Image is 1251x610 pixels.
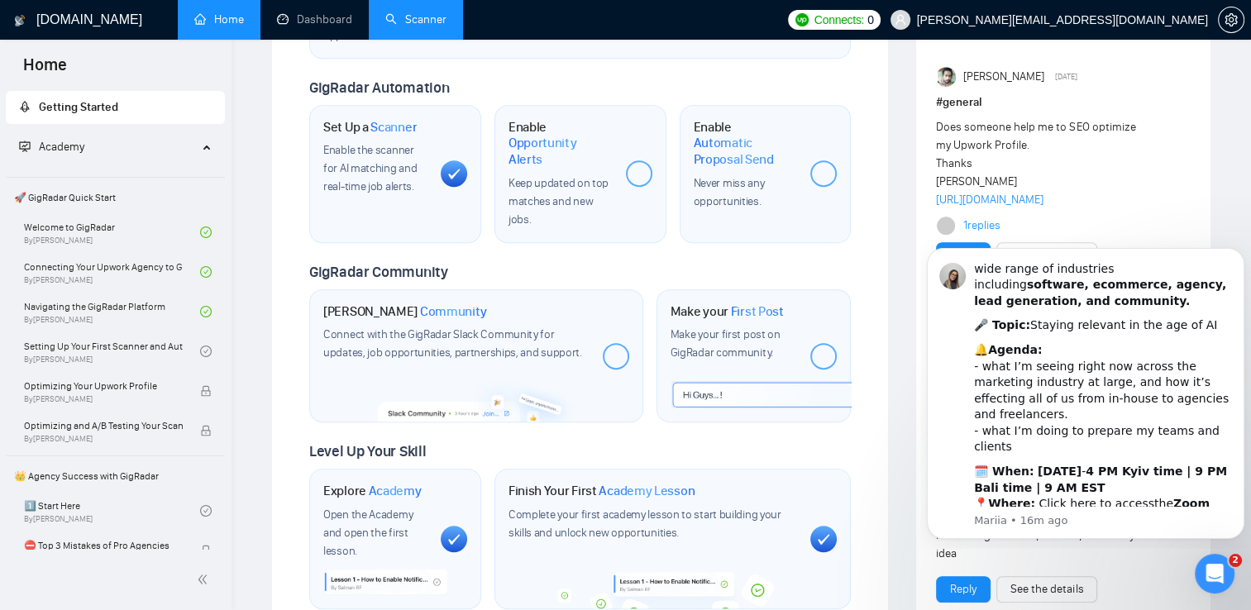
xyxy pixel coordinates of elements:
[10,53,80,88] span: Home
[26,61,258,110] div: You can request an additional Business Manager to apply for US or UK exclusive jobs.
[378,374,577,422] img: slackcommunity-bg.png
[19,141,31,152] span: fund-projection-screen
[509,119,613,168] h1: Enable
[26,117,258,198] div: Before requesting an additional country-specific BM, please make sure that your agency meets ALL ...
[28,520,309,568] button: Yes, I meet all of the criteria - request a new BM
[936,93,1191,112] h1: # general
[24,214,200,250] a: Welcome to GigRadarBy[PERSON_NAME]
[27,402,257,480] div: Can I apply to US-only jobs?If you're interested in applying for jobs that are restricted…
[117,231,161,245] b: [DATE]
[7,460,223,493] span: 👑 Agency Success with GigRadar
[694,135,798,167] span: Automatic Proposal Send
[290,7,320,36] div: Close
[200,425,212,436] span: lock
[694,119,798,168] h1: Enable
[200,346,212,357] span: check-circle
[11,7,42,38] button: go back
[118,264,234,277] a: Click here to access
[7,181,223,214] span: 🚀 GigRadar Quick Start
[19,101,31,112] span: rocket
[963,217,1000,234] a: 1replies
[26,247,258,312] div: ✅ The agency's primary office location is verified in the [GEOGRAPHIC_DATA]/[GEOGRAPHIC_DATA]
[509,508,781,540] span: Complete your first academy lesson to start building your skills and unlock new opportunities.
[550,572,799,609] img: academy-bg.png
[24,333,200,369] a: Setting Up Your First Scanner and Auto-BidderBy[PERSON_NAME]
[26,198,258,247] div: ✅ The freelancer is verified in the [GEOGRAPHIC_DATA]/[GEOGRAPHIC_DATA]
[54,231,307,261] b: 4 PM Kyiv time | 9 PM Bali time | 9 AM EST
[323,508,413,558] span: Open the Academy and open the first lesson.
[309,79,449,97] span: GigRadar Automation
[509,135,613,167] span: Opportunity Alerts
[44,434,222,465] span: If you're interested in applying for jobs that are restricted…
[950,580,976,598] a: Reply
[197,571,213,588] span: double-left
[54,231,312,295] div: - 📍 the
[509,176,609,226] span: Keep updated on top matches and new jobs.
[420,303,487,320] span: Community
[54,231,113,245] b: 🗓️ When:
[895,14,906,26] span: user
[1195,554,1234,593] iframe: Intercom live chat
[200,266,212,278] span: check-circle
[24,434,183,444] span: By [PERSON_NAME]
[24,378,183,394] span: Optimizing Your Upwork Profile
[936,193,1043,207] a: [URL][DOMAIN_NAME]
[309,442,426,460] span: Level Up Your Skill
[795,13,809,26] img: upwork-logo.png
[200,226,212,238] span: check-circle
[54,109,312,222] div: 🔔 - what I’m seeing right now across the marketing industry at large, and how it’s effecting all ...
[19,140,84,154] span: Academy
[1229,554,1242,567] span: 2
[1055,69,1077,84] span: [DATE]
[1218,13,1244,26] a: setting
[54,45,306,74] b: software, ecommerce, agency, lead generation, and community.
[323,483,422,499] h1: Explore
[814,11,864,29] span: Connects:
[671,303,784,320] h1: Make your
[509,483,695,499] h1: Finish Your First
[24,537,183,554] span: ⛔ Top 3 Mistakes of Pro Agencies
[14,7,26,34] img: logo
[323,143,417,193] span: Enable the scanner for AI matching and real-time job alerts.
[39,100,118,114] span: Getting Started
[200,545,212,556] span: lock
[13,26,318,509] div: AI Assistant from GigRadar 📡 says…
[80,10,257,36] h1: AI Assistant from GigRadar 📡
[6,91,225,124] li: Getting Started
[936,118,1139,209] div: Does someone help me to SEO optimize my Upwork Profile. Thanks [PERSON_NAME]
[47,9,74,36] img: Profile image for AI Assistant from GigRadar 📡
[200,385,212,397] span: lock
[54,85,110,98] b: 🎤 Topic:
[963,68,1044,86] span: [PERSON_NAME]
[323,303,487,320] h1: [PERSON_NAME]
[938,67,957,87] img: Shuban Ali
[323,119,417,136] h1: Set Up a
[671,327,781,360] span: Make your first post on GigRadar community.
[39,140,84,154] span: Academy
[1219,13,1244,26] span: setting
[68,110,122,123] b: Agenda:
[277,12,352,26] a: dashboardDashboard
[996,576,1097,603] button: See the details
[200,306,212,317] span: check-circle
[54,84,312,101] div: Staying relevant in the age of AI
[44,415,241,432] div: Can I apply to US-only jobs?
[1218,7,1244,33] button: setting
[731,303,784,320] span: First Post
[24,394,183,404] span: By [PERSON_NAME]
[13,26,271,489] div: Hey, there!You can request an additional Business Manager to apply for US or UK exclusive jobs.Be...
[200,505,212,517] span: check-circle
[68,264,115,277] b: Where:
[24,293,200,330] a: Navigating the GigRadar PlatformBy[PERSON_NAME]
[385,12,446,26] a: searchScanner
[24,417,183,434] span: Optimizing and A/B Testing Your Scanner for Better Results
[920,233,1251,549] iframe: Intercom notifications message
[26,36,258,53] div: Hey, there!
[309,263,448,281] span: GigRadar Community
[867,11,874,29] span: 0
[370,119,417,136] span: Scanner
[26,369,258,401] div: You can find more information about such BMs below:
